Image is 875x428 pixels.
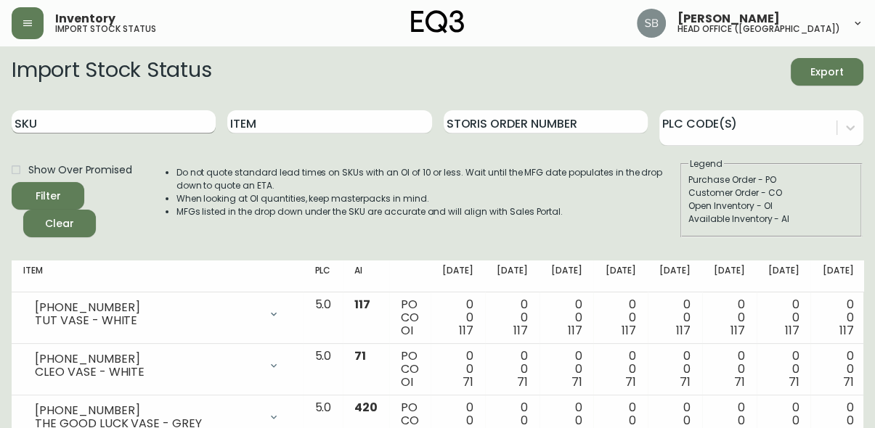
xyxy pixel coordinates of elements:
th: [DATE] [648,260,702,292]
span: 117 [730,322,745,339]
span: Show Over Promised [28,162,132,178]
span: Export [802,63,852,81]
span: 117 [513,322,528,339]
div: [PHONE_NUMBER]TUT VASE - WHITE [23,298,291,330]
span: 71 [789,374,799,390]
th: [DATE] [431,260,485,292]
div: [PHONE_NUMBER] [35,353,259,366]
td: 5.0 [303,292,343,344]
th: [DATE] [485,260,540,292]
img: logo [411,10,465,33]
li: Do not quote standard lead times on SKUs with an OI of 10 or less. Wait until the MFG date popula... [176,166,679,192]
span: 117 [676,322,691,339]
div: 0 0 [659,298,691,337]
div: CLEO VASE - WHITE [35,366,259,379]
span: OI [401,322,413,339]
td: 5.0 [303,344,343,395]
div: 0 0 [822,298,853,337]
span: 71 [354,347,366,364]
div: 0 0 [714,350,745,389]
div: Customer Order - CO [688,186,854,199]
th: PLC [303,260,343,292]
div: Purchase Order - PO [688,173,854,186]
span: 71 [517,374,528,390]
th: Item [12,260,303,292]
span: Clear [35,215,84,233]
span: Inventory [55,13,115,25]
span: 117 [459,322,473,339]
h5: head office ([GEOGRAPHIC_DATA]) [677,25,840,33]
h5: import stock status [55,25,156,33]
button: Export [791,58,863,86]
div: [PHONE_NUMBER] [35,404,259,417]
div: 0 0 [605,350,636,389]
div: [PHONE_NUMBER] [35,301,259,314]
div: 0 0 [659,350,691,389]
div: PO CO [401,350,419,389]
th: AI [343,260,389,292]
span: 71 [571,374,582,390]
li: MFGs listed in the drop down under the SKU are accurate and will align with Sales Portal. [176,205,679,218]
div: TUT VASE - WHITE [35,314,259,327]
span: 420 [354,399,378,416]
div: 0 0 [497,298,528,337]
span: 71 [842,374,853,390]
div: 0 0 [551,350,582,389]
span: 117 [785,322,799,339]
th: [DATE] [757,260,811,292]
span: [PERSON_NAME] [677,13,780,25]
div: [PHONE_NUMBER]CLEO VASE - WHITE [23,350,291,382]
div: Available Inventory - AI [688,213,854,226]
span: 117 [568,322,582,339]
div: PO CO [401,298,419,337]
div: 0 0 [442,350,473,389]
span: 71 [625,374,636,390]
span: 71 [734,374,745,390]
span: 117 [622,322,636,339]
div: 0 0 [714,298,745,337]
legend: Legend [688,157,724,170]
span: OI [401,374,413,390]
span: 117 [839,322,853,339]
div: 0 0 [497,350,528,389]
div: 0 0 [551,298,582,337]
div: 0 0 [768,298,799,337]
th: [DATE] [540,260,594,292]
button: Filter [12,182,84,210]
span: 117 [354,296,370,313]
div: 0 0 [768,350,799,389]
th: [DATE] [702,260,757,292]
span: 71 [463,374,473,390]
li: When looking at OI quantities, keep masterpacks in mind. [176,192,679,205]
div: 0 0 [605,298,636,337]
button: Clear [23,210,96,237]
div: 0 0 [822,350,853,389]
h2: Import Stock Status [12,58,211,86]
th: [DATE] [593,260,648,292]
div: Open Inventory - OI [688,199,854,213]
span: 71 [680,374,691,390]
th: [DATE] [810,260,865,292]
div: 0 0 [442,298,473,337]
div: Filter [36,187,61,205]
img: 85855414dd6b989d32b19e738a67d5b5 [637,9,666,38]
